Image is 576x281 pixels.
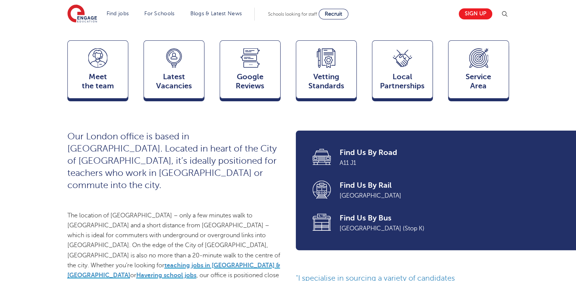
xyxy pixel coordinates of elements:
[459,8,492,19] a: Sign up
[319,9,348,19] a: Recruit
[340,213,498,224] span: Find Us By Bus
[372,40,433,102] a: Local Partnerships
[190,11,242,16] a: Blogs & Latest News
[452,72,505,91] span: Service Area
[376,72,429,91] span: Local Partnerships
[67,5,97,24] img: Engage Education
[268,11,317,17] span: Schools looking for staff
[72,72,124,91] span: Meet the team
[325,11,342,17] span: Recruit
[300,72,353,91] span: Vetting Standards
[340,191,498,201] span: [GEOGRAPHIC_DATA]
[67,131,277,190] span: Our London office is based in [GEOGRAPHIC_DATA]. Located in heart of the City of [GEOGRAPHIC_DATA...
[107,11,129,16] a: Find jobs
[448,40,509,102] a: ServiceArea
[144,40,204,102] a: LatestVacancies
[340,180,498,191] span: Find Us By Rail
[220,40,281,102] a: GoogleReviews
[224,72,276,91] span: Google Reviews
[340,147,498,158] span: Find Us By Road
[296,40,357,102] a: VettingStandards
[67,262,280,279] a: teaching jobs in [GEOGRAPHIC_DATA] & [GEOGRAPHIC_DATA]
[340,158,498,168] span: A11 J1
[340,224,498,233] span: [GEOGRAPHIC_DATA] (Stop K)
[67,40,128,102] a: Meetthe team
[148,72,200,91] span: Latest Vacancies
[144,11,174,16] a: For Schools
[136,272,196,279] a: Havering school jobs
